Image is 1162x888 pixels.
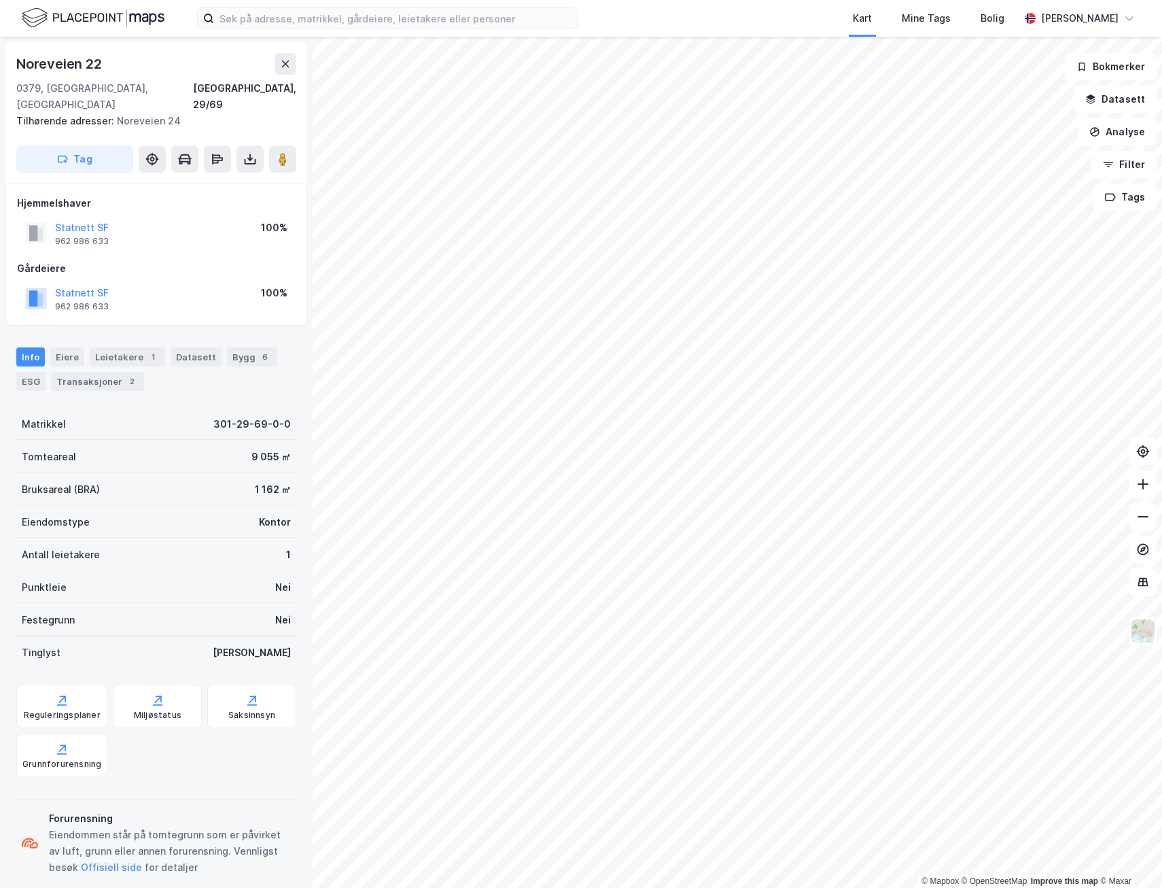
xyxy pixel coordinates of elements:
div: Noreveien 22 [16,53,105,75]
div: 9 055 ㎡ [251,449,291,465]
img: Z [1130,618,1156,644]
input: Søk på adresse, matrikkel, gårdeiere, leietakere eller personer [214,8,577,29]
div: Eiendommen står på tomtegrunn som er påvirket av luft, grunn eller annen forurensning. Vennligst ... [49,827,291,876]
div: Datasett [171,347,222,366]
div: Forurensning [49,810,291,827]
div: Antall leietakere [22,547,100,563]
div: Noreveien 24 [16,113,285,129]
div: Kontor [259,514,291,530]
div: 6 [258,350,272,364]
div: 2 [125,375,139,388]
div: 100% [261,220,287,236]
div: Kart [853,10,872,27]
div: Grunnforurensning [22,759,101,770]
button: Analyse [1078,118,1157,146]
div: 1 [286,547,291,563]
iframe: Chat Widget [1094,823,1162,888]
div: Festegrunn [22,612,75,628]
div: [PERSON_NAME] [213,645,291,661]
div: Bolig [981,10,1004,27]
div: 1 [146,350,160,364]
div: Leietakere [90,347,165,366]
div: 962 986 633 [55,236,109,247]
div: Reguleringsplaner [24,710,101,721]
div: Mine Tags [902,10,951,27]
div: Eiendomstype [22,514,90,530]
div: Hjemmelshaver [17,195,296,211]
div: Tinglyst [22,645,60,661]
div: Bruksareal (BRA) [22,481,100,498]
div: Gårdeiere [17,260,296,277]
button: Datasett [1074,86,1157,113]
div: Saksinnsyn [228,710,275,721]
a: Improve this map [1031,876,1098,886]
div: Punktleie [22,579,67,596]
img: logo.f888ab2527a4732fd821a326f86c7f29.svg [22,6,164,30]
div: ESG [16,372,46,391]
div: 0379, [GEOGRAPHIC_DATA], [GEOGRAPHIC_DATA] [16,80,193,113]
div: 962 986 633 [55,301,109,312]
div: Nei [275,579,291,596]
div: Nei [275,612,291,628]
div: [GEOGRAPHIC_DATA], 29/69 [193,80,296,113]
div: Bygg [227,347,277,366]
div: Transaksjoner [51,372,144,391]
div: Miljøstatus [134,710,181,721]
div: Tomteareal [22,449,76,465]
div: 1 162 ㎡ [255,481,291,498]
div: Info [16,347,45,366]
a: OpenStreetMap [962,876,1027,886]
div: 100% [261,285,287,301]
div: Matrikkel [22,416,66,432]
button: Filter [1091,151,1157,178]
span: Tilhørende adresser: [16,115,117,126]
div: Eiere [50,347,84,366]
div: [PERSON_NAME] [1041,10,1119,27]
a: Mapbox [921,876,959,886]
div: 301-29-69-0-0 [213,416,291,432]
button: Bokmerker [1065,53,1157,80]
button: Tags [1093,184,1157,211]
button: Tag [16,146,133,173]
